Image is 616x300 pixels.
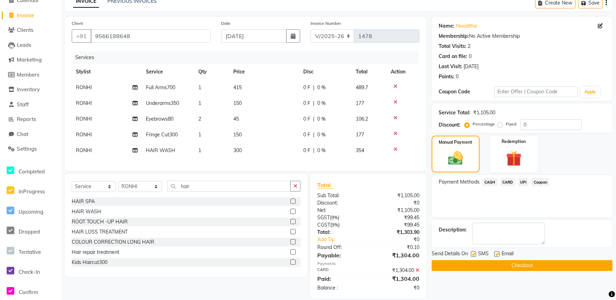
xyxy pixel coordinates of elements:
[378,236,425,243] div: ₹0
[312,229,368,236] div: Total:
[233,147,242,153] span: 300
[456,73,459,80] div: 0
[312,214,368,221] div: ( )
[233,131,242,138] span: 150
[439,63,462,70] div: Last Visit:
[356,147,364,153] span: 354
[312,207,368,214] div: Net:
[142,64,194,80] th: Service
[468,43,470,50] div: 2
[313,147,314,154] span: |
[313,115,314,123] span: |
[72,64,142,80] th: Stylist
[17,71,39,78] span: Members
[17,12,34,19] span: Invoice
[17,56,42,63] span: Marketing
[2,41,59,49] a: Leads
[72,51,425,64] div: Services
[198,84,201,91] span: 1
[299,64,352,80] th: Disc
[72,259,107,266] div: Kids Haircut300
[439,226,467,234] div: Description:
[432,260,613,271] button: Checkout
[368,214,425,221] div: ₹99.45
[72,218,128,226] div: ROOT TOUCH -UP HAIR
[233,116,239,122] span: 45
[317,147,326,154] span: 0 %
[303,131,310,138] span: 0 F
[317,115,326,123] span: 0 %
[313,84,314,91] span: |
[19,289,38,295] span: Confirm
[317,181,333,189] span: Total
[2,115,59,123] a: Reports
[229,64,299,80] th: Price
[439,43,466,50] div: Total Visits:
[473,121,495,127] label: Percentage
[91,29,211,43] input: Search by Name/Mobile/Email/Code
[478,250,489,259] span: SMS
[2,145,59,153] a: Settings
[356,84,368,91] span: 489.7
[368,192,425,199] div: ₹1,105.00
[312,199,368,207] div: Discount:
[356,131,364,138] span: 177
[312,236,378,243] a: Add Tip
[303,115,310,123] span: 0 F
[72,29,91,43] button: +91
[19,228,40,235] span: Dropped
[76,131,92,138] span: RONHI
[2,101,59,109] a: Staff
[317,131,326,138] span: 0 %
[17,145,37,152] span: Settings
[72,228,128,236] div: HAIR LOSS TREATMENT
[198,116,201,122] span: 2
[469,53,472,60] div: 0
[167,181,291,192] input: Search or Scan
[76,100,92,106] span: RONHI
[482,178,497,186] span: CASH
[368,199,425,207] div: ₹0
[2,56,59,64] a: Marketing
[17,101,29,108] span: Staff
[76,147,92,153] span: RONHI
[494,86,578,97] input: Enter Offer / Coupon Code
[502,250,514,259] span: Email
[76,84,92,91] span: RONHI
[317,214,330,221] span: SGST
[19,249,41,255] span: Tentative
[198,100,201,106] span: 1
[312,192,368,199] div: Sub Total:
[317,261,419,267] div: Payments
[72,20,83,27] label: Client
[17,42,31,48] span: Leads
[463,63,479,70] div: [DATE]
[146,147,175,153] span: HAIR WASH
[221,20,231,27] label: Date
[506,121,516,127] label: Fixed
[2,86,59,94] a: Inventory
[233,100,242,106] span: 150
[313,131,314,138] span: |
[439,109,470,116] div: Service Total:
[444,150,468,167] img: _cash.svg
[2,12,59,20] a: Invoice
[313,100,314,107] span: |
[198,147,201,153] span: 1
[76,116,92,122] span: RONHI
[439,121,460,129] div: Discount:
[456,22,477,30] a: Nivaditha
[312,251,368,259] div: Payable:
[501,149,527,168] img: _gift.svg
[317,222,330,228] span: CGST
[439,73,454,80] div: Points:
[72,198,95,205] div: HAIR SPA
[439,178,480,186] span: Payment Methods
[19,208,43,215] span: Upcoming
[331,215,338,220] span: 9%
[233,84,242,91] span: 415
[368,284,425,292] div: ₹0
[312,274,368,283] div: Paid:
[19,188,45,195] span: InProgress
[17,86,40,93] span: Inventory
